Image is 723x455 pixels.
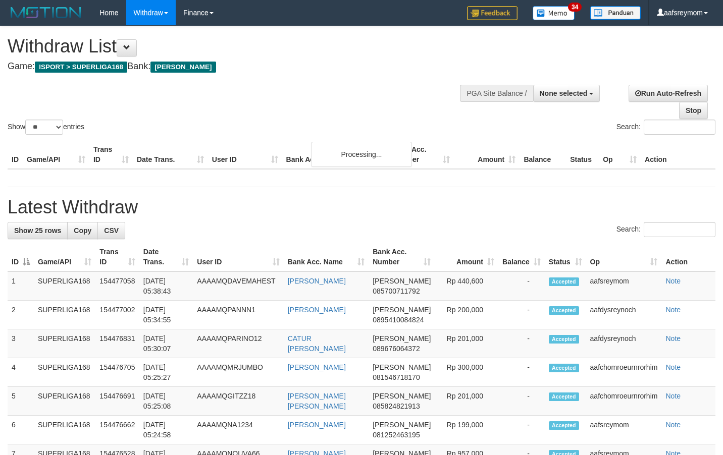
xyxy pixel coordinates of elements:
td: 6 [8,416,34,444]
td: [DATE] 05:24:58 [139,416,193,444]
td: 5 [8,387,34,416]
span: Copy 081252463195 to clipboard [373,431,420,439]
th: Amount [454,140,520,169]
a: Stop [679,102,708,119]
th: Game/API: activate to sort column ascending [34,243,95,271]
th: Amount: activate to sort column ascending [435,243,498,271]
a: [PERSON_NAME] [288,277,346,285]
th: Bank Acc. Name [282,140,389,169]
span: Copy 085824821913 to clipboard [373,402,420,410]
span: Copy 089676064372 to clipboard [373,345,420,353]
img: Feedback.jpg [467,6,518,20]
td: Rp 201,000 [435,387,498,416]
td: 1 [8,271,34,301]
span: Accepted [549,306,579,315]
img: MOTION_logo.png [8,5,84,20]
a: CSV [97,222,125,239]
span: Copy [74,226,91,235]
td: aafdysreynoch [586,329,662,358]
td: 4 [8,358,34,387]
td: [DATE] 05:30:07 [139,329,193,358]
span: Copy 085700711792 to clipboard [373,287,420,295]
th: Status [566,140,599,169]
span: [PERSON_NAME] [373,334,431,343]
td: 2 [8,301,34,329]
label: Show entries [8,120,84,135]
a: Note [665,277,681,285]
th: Balance: activate to sort column ascending [498,243,545,271]
th: Trans ID [89,140,133,169]
th: Bank Acc. Number [388,140,454,169]
a: CATUR [PERSON_NAME] [288,334,346,353]
td: AAAAMQDAVEMAHEST [193,271,283,301]
span: None selected [540,89,588,97]
td: - [498,358,545,387]
td: [DATE] 05:38:43 [139,271,193,301]
td: Rp 199,000 [435,416,498,444]
span: [PERSON_NAME] [373,421,431,429]
th: Op: activate to sort column ascending [586,243,662,271]
input: Search: [644,222,715,237]
a: Copy [67,222,98,239]
h1: Latest Withdraw [8,197,715,217]
th: Trans ID: activate to sort column ascending [95,243,139,271]
th: Date Trans. [133,140,208,169]
td: aafsreymom [586,416,662,444]
td: SUPERLIGA168 [34,271,95,301]
h1: Withdraw List [8,36,472,56]
img: Button%20Memo.svg [533,6,575,20]
a: Run Auto-Refresh [629,85,708,102]
th: Op [599,140,641,169]
td: 154476691 [95,387,139,416]
select: Showentries [25,120,63,135]
span: [PERSON_NAME] [373,306,431,314]
th: Bank Acc. Number: activate to sort column ascending [369,243,435,271]
td: aafchomroeurnrorhim [586,358,662,387]
label: Search: [616,222,715,237]
span: Accepted [549,335,579,344]
a: Note [665,363,681,371]
div: PGA Site Balance / [460,85,533,102]
span: ISPORT > SUPERLIGA168 [35,62,127,73]
td: aafsreymom [586,271,662,301]
th: Action [661,243,715,271]
td: AAAAMQMRJUMBO [193,358,283,387]
td: - [498,271,545,301]
th: ID: activate to sort column descending [8,243,34,271]
a: Show 25 rows [8,222,68,239]
td: - [498,387,545,416]
td: [DATE] 05:25:27 [139,358,193,387]
span: Accepted [549,421,579,430]
div: Processing... [311,142,412,167]
span: Accepted [549,277,579,286]
td: 154477058 [95,271,139,301]
td: SUPERLIGA168 [34,329,95,358]
td: aafchomroeurnrorhim [586,387,662,416]
span: Show 25 rows [14,226,61,235]
img: panduan.png [590,6,641,20]
th: Bank Acc. Name: activate to sort column ascending [284,243,369,271]
th: Action [641,140,715,169]
td: - [498,329,545,358]
td: AAAAMQPANNN1 [193,301,283,329]
td: AAAAMQNA1234 [193,416,283,444]
td: SUPERLIGA168 [34,358,95,387]
a: Note [665,334,681,343]
td: [DATE] 05:34:55 [139,301,193,329]
a: Note [665,392,681,400]
span: Copy 0895410084824 to clipboard [373,316,424,324]
th: ID [8,140,23,169]
th: Status: activate to sort column ascending [545,243,586,271]
input: Search: [644,120,715,135]
td: 3 [8,329,34,358]
a: [PERSON_NAME] [288,306,346,314]
td: 154476705 [95,358,139,387]
span: [PERSON_NAME] [150,62,216,73]
th: User ID: activate to sort column ascending [193,243,283,271]
a: Note [665,421,681,429]
th: Game/API [23,140,89,169]
button: None selected [533,85,600,102]
span: 34 [568,3,582,12]
th: User ID [208,140,282,169]
th: Date Trans.: activate to sort column ascending [139,243,193,271]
